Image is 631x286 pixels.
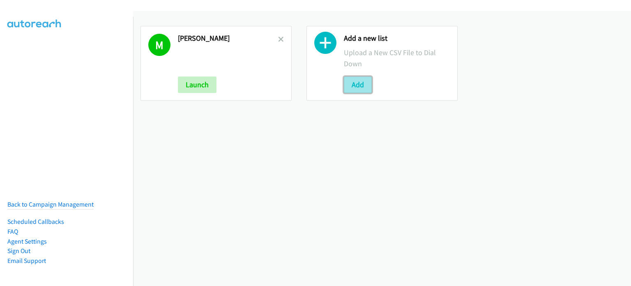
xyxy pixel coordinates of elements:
[7,247,30,255] a: Sign Out
[7,200,94,208] a: Back to Campaign Management
[178,34,278,43] h2: [PERSON_NAME]
[7,228,18,235] a: FAQ
[148,34,170,56] h1: M
[7,218,64,226] a: Scheduled Callbacks
[178,77,216,93] button: Launch
[7,237,47,245] a: Agent Settings
[344,47,450,69] p: Upload a New CSV File to Dial Down
[344,34,450,43] h2: Add a new list
[7,257,46,265] a: Email Support
[344,77,372,93] button: Add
